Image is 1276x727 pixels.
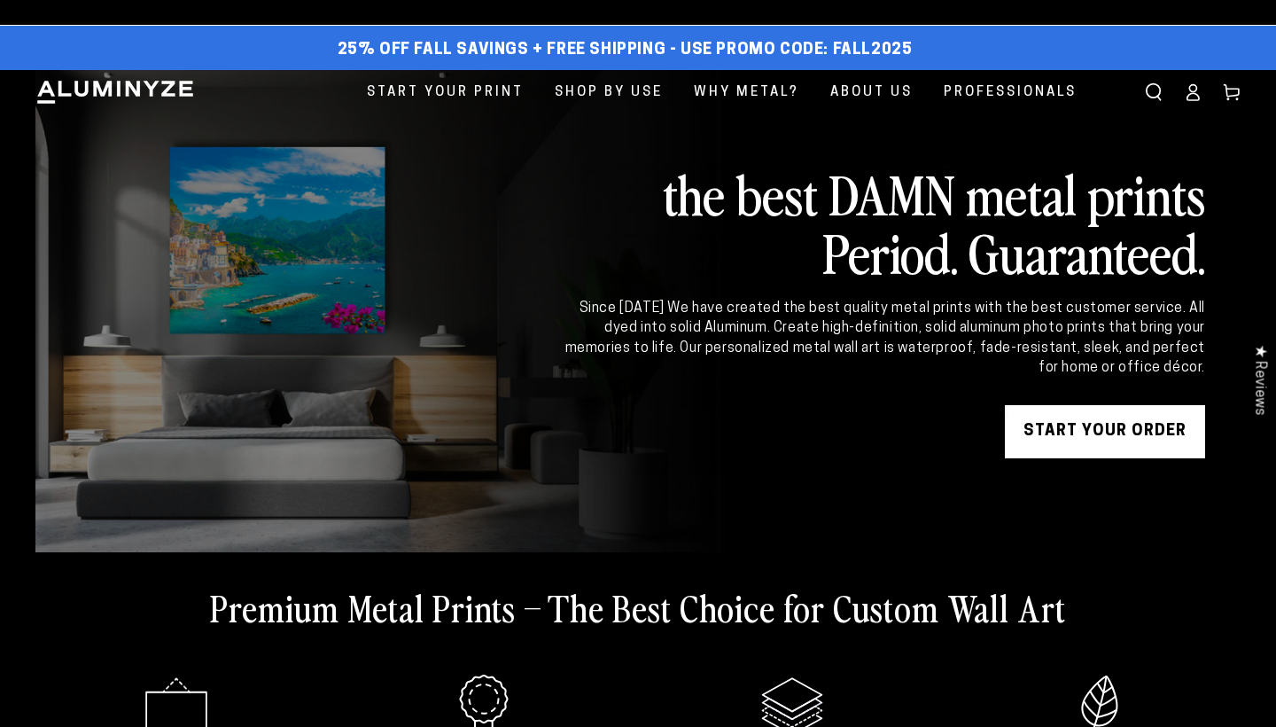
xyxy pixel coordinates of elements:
div: Click to open Judge.me floating reviews tab [1242,331,1276,429]
span: Shop By Use [555,81,663,105]
span: About Us [830,81,913,105]
summary: Search our site [1134,73,1173,112]
a: START YOUR Order [1005,405,1205,458]
h2: the best DAMN metal prints Period. Guaranteed. [562,164,1205,281]
a: Why Metal? [681,70,813,115]
a: Shop By Use [541,70,676,115]
div: Since [DATE] We have created the best quality metal prints with the best customer service. All dy... [562,299,1205,379]
a: Professionals [930,70,1090,115]
span: Professionals [944,81,1077,105]
span: 25% off FALL Savings + Free Shipping - Use Promo Code: FALL2025 [338,41,913,60]
img: Aluminyze [35,79,195,106]
h2: Premium Metal Prints – The Best Choice for Custom Wall Art [210,584,1066,630]
span: Why Metal? [694,81,799,105]
span: Start Your Print [367,81,524,105]
a: About Us [817,70,926,115]
a: Start Your Print [354,70,537,115]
